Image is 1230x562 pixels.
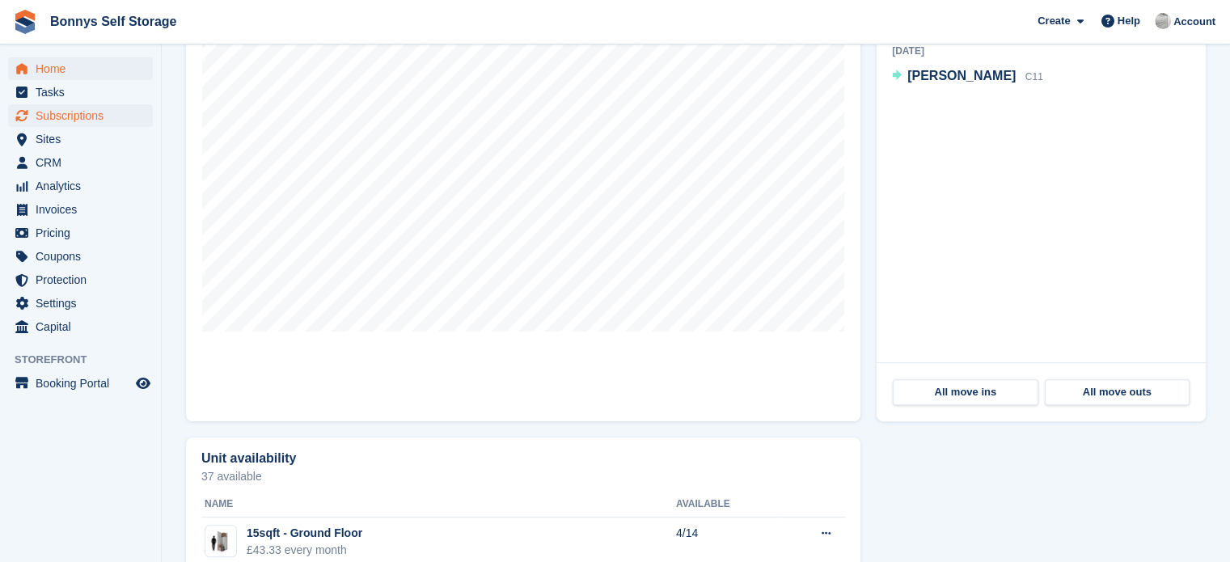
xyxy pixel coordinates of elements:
img: James Bonny [1155,13,1171,29]
span: Storefront [15,352,161,368]
a: menu [8,222,153,244]
a: menu [8,315,153,338]
div: [DATE] [892,44,1190,58]
a: menu [8,268,153,291]
a: Bonnys Self Storage [44,8,183,35]
span: Subscriptions [36,104,133,127]
span: Booking Portal [36,372,133,395]
a: menu [8,81,153,104]
a: menu [8,57,153,80]
a: Map [186,1,860,421]
span: Pricing [36,222,133,244]
a: menu [8,175,153,197]
img: 10-sqft-unit.jpg [205,530,236,553]
a: menu [8,292,153,315]
span: Coupons [36,245,133,268]
h2: Unit availability [201,451,296,466]
span: Protection [36,268,133,291]
span: Capital [36,315,133,338]
a: menu [8,372,153,395]
p: 37 available [201,471,845,482]
a: menu [8,198,153,221]
span: Create [1038,13,1070,29]
span: Home [36,57,133,80]
a: menu [8,151,153,174]
th: Available [676,492,780,518]
a: menu [8,104,153,127]
span: Account [1173,14,1215,30]
th: Name [201,492,676,518]
span: CRM [36,151,133,174]
span: Tasks [36,81,133,104]
span: Help [1118,13,1140,29]
span: C11 [1025,71,1043,82]
a: menu [8,245,153,268]
span: Analytics [36,175,133,197]
span: Sites [36,128,133,150]
div: 15sqft - Ground Floor [247,525,362,542]
span: Settings [36,292,133,315]
span: Invoices [36,198,133,221]
a: All move ins [893,379,1038,405]
img: stora-icon-8386f47178a22dfd0bd8f6a31ec36ba5ce8667c1dd55bd0f319d3a0aa187defe.svg [13,10,37,34]
a: [PERSON_NAME] C11 [892,66,1043,87]
div: £43.33 every month [247,542,362,559]
a: menu [8,128,153,150]
a: All move outs [1045,379,1190,405]
span: [PERSON_NAME] [907,69,1016,82]
a: Preview store [133,374,153,393]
